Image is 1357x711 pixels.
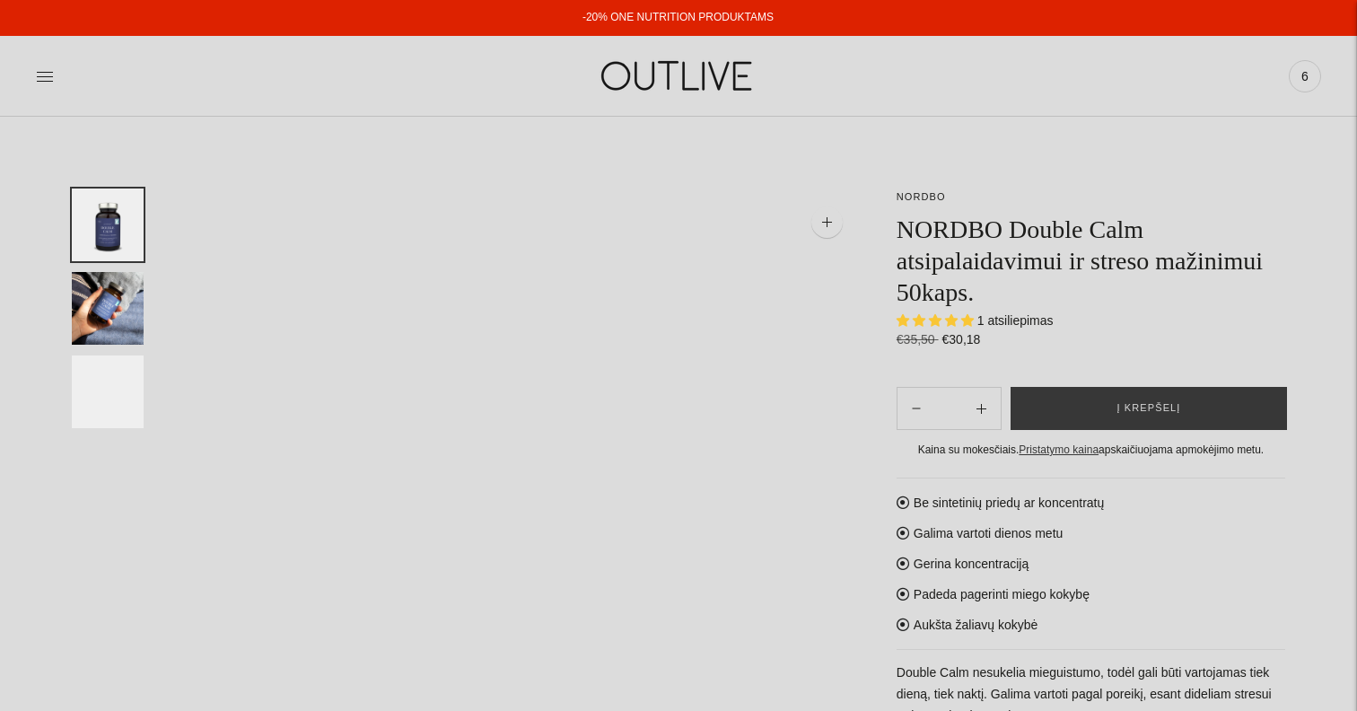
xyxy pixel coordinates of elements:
span: 1 atsiliepimas [977,313,1054,328]
a: NORDBO [897,191,946,202]
a: -20% ONE NUTRITION PRODUKTAMS [582,11,774,23]
button: Translation missing: en.general.accessibility.image_thumbail [72,355,144,428]
s: €35,50 [897,332,939,347]
img: OUTLIVE [566,45,791,107]
button: Translation missing: en.general.accessibility.image_thumbail [72,189,144,261]
div: Kaina su mokesčiais. apskaičiuojama apmokėjimo metu. [897,441,1285,460]
button: Į krepšelį [1011,387,1287,430]
span: €30,18 [942,332,981,347]
span: 5.00 stars [897,313,977,328]
h1: NORDBO Double Calm atsipalaidavimui ir streso mažinimui 50kaps. [897,214,1285,308]
a: 6 [1289,57,1321,96]
span: Į krepšelį [1117,399,1181,417]
input: Product quantity [935,396,962,422]
button: Add product quantity [897,387,935,430]
a: Pristatymo kaina [1019,443,1099,456]
button: Translation missing: en.general.accessibility.image_thumbail [72,272,144,345]
button: Subtract product quantity [962,387,1001,430]
span: 6 [1292,64,1318,89]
